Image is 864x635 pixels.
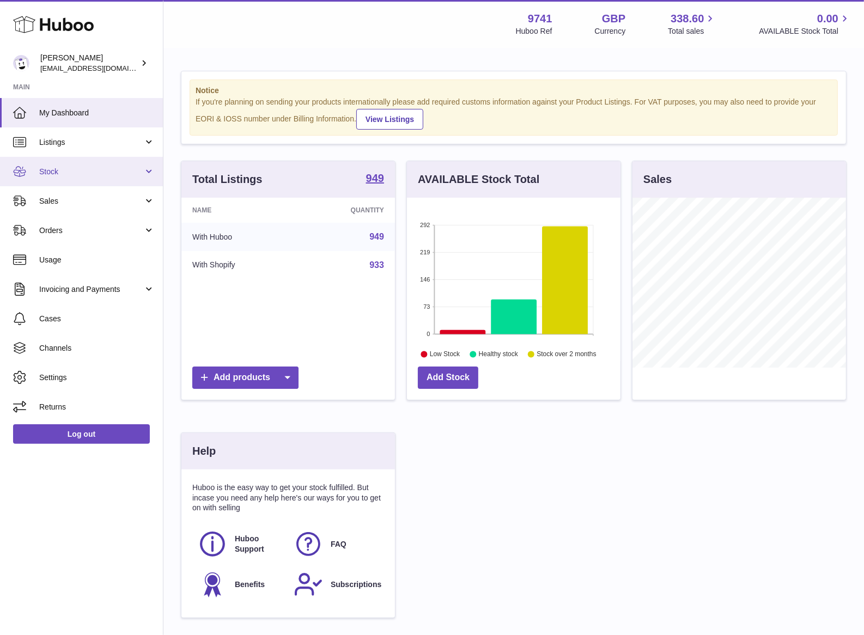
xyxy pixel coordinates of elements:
a: Log out [13,424,150,444]
a: Add products [192,367,299,389]
span: 0.00 [817,11,838,26]
span: Sales [39,196,143,206]
a: 933 [369,260,384,270]
span: Cases [39,314,155,324]
h3: AVAILABLE Stock Total [418,172,539,187]
text: 146 [420,276,430,283]
div: Currency [595,26,626,36]
span: [EMAIL_ADDRESS][DOMAIN_NAME] [40,64,160,72]
p: Huboo is the easy way to get your stock fulfilled. But incase you need any help here's our ways f... [192,483,384,514]
span: Listings [39,137,143,148]
text: Low Stock [430,350,460,358]
a: View Listings [356,109,423,130]
td: With Huboo [181,223,296,251]
a: Huboo Support [198,529,283,559]
span: Settings [39,373,155,383]
h3: Sales [643,172,672,187]
text: 73 [423,303,430,310]
h3: Total Listings [192,172,263,187]
span: AVAILABLE Stock Total [759,26,851,36]
span: Returns [39,402,155,412]
a: Benefits [198,570,283,599]
text: Healthy stock [479,350,519,358]
span: Channels [39,343,155,353]
a: 949 [369,232,384,241]
th: Name [181,198,296,223]
a: Add Stock [418,367,478,389]
a: 949 [366,173,384,186]
h3: Help [192,444,216,459]
text: 219 [420,249,430,255]
strong: 949 [366,173,384,184]
span: Subscriptions [331,579,381,590]
a: Subscriptions [294,570,379,599]
text: 0 [427,331,430,337]
span: Stock [39,167,143,177]
strong: 9741 [528,11,552,26]
span: 338.60 [671,11,704,26]
span: Total sales [668,26,716,36]
span: Orders [39,225,143,236]
span: FAQ [331,539,346,549]
strong: Notice [196,86,832,96]
span: My Dashboard [39,108,155,118]
th: Quantity [296,198,395,223]
text: Stock over 2 months [537,350,596,358]
span: Usage [39,255,155,265]
img: ajcmarketingltd@gmail.com [13,55,29,71]
strong: GBP [602,11,625,26]
td: With Shopify [181,251,296,279]
a: 0.00 AVAILABLE Stock Total [759,11,851,36]
span: Benefits [235,579,265,590]
a: FAQ [294,529,379,559]
div: If you're planning on sending your products internationally please add required customs informati... [196,97,832,130]
div: [PERSON_NAME] [40,53,138,74]
text: 292 [420,222,430,228]
div: Huboo Ref [516,26,552,36]
a: 338.60 Total sales [668,11,716,36]
span: Huboo Support [235,534,282,554]
span: Invoicing and Payments [39,284,143,295]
